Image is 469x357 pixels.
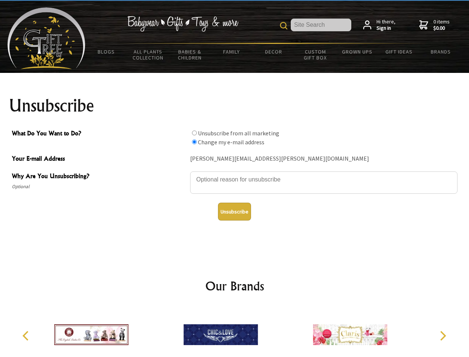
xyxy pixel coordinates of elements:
[377,19,395,32] span: Hi there,
[192,131,197,135] input: What Do You Want to Do?
[253,44,294,59] a: Decor
[190,153,457,165] div: [PERSON_NAME][EMAIL_ADDRESS][PERSON_NAME][DOMAIN_NAME]
[12,154,186,165] span: Your E-mail Address
[377,25,395,32] strong: Sign in
[85,44,127,59] a: BLOGS
[433,18,450,32] span: 0 items
[15,277,455,295] h2: Our Brands
[127,16,238,32] img: Babywear - Gifts - Toys & more
[169,44,211,65] a: Babies & Children
[378,44,420,59] a: Gift Ideas
[7,7,85,69] img: Babyware - Gifts - Toys and more...
[433,25,450,32] strong: $0.00
[420,44,462,59] a: Brands
[12,129,186,139] span: What Do You Want to Do?
[192,139,197,144] input: What Do You Want to Do?
[294,44,336,65] a: Custom Gift Box
[336,44,378,59] a: Grown Ups
[218,203,251,221] button: Unsubscribe
[280,22,287,29] img: product search
[190,171,457,194] textarea: Why Are You Unsubscribing?
[19,328,35,344] button: Previous
[434,328,451,344] button: Next
[198,129,279,137] label: Unsubscribe from all marketing
[12,182,186,191] span: Optional
[12,171,186,182] span: Why Are You Unsubscribing?
[211,44,253,59] a: Family
[127,44,169,65] a: All Plants Collection
[198,138,264,146] label: Change my e-mail address
[419,19,450,32] a: 0 items$0.00
[9,97,460,115] h1: Unsubscribe
[363,19,395,32] a: Hi there,Sign in
[291,19,351,31] input: Site Search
